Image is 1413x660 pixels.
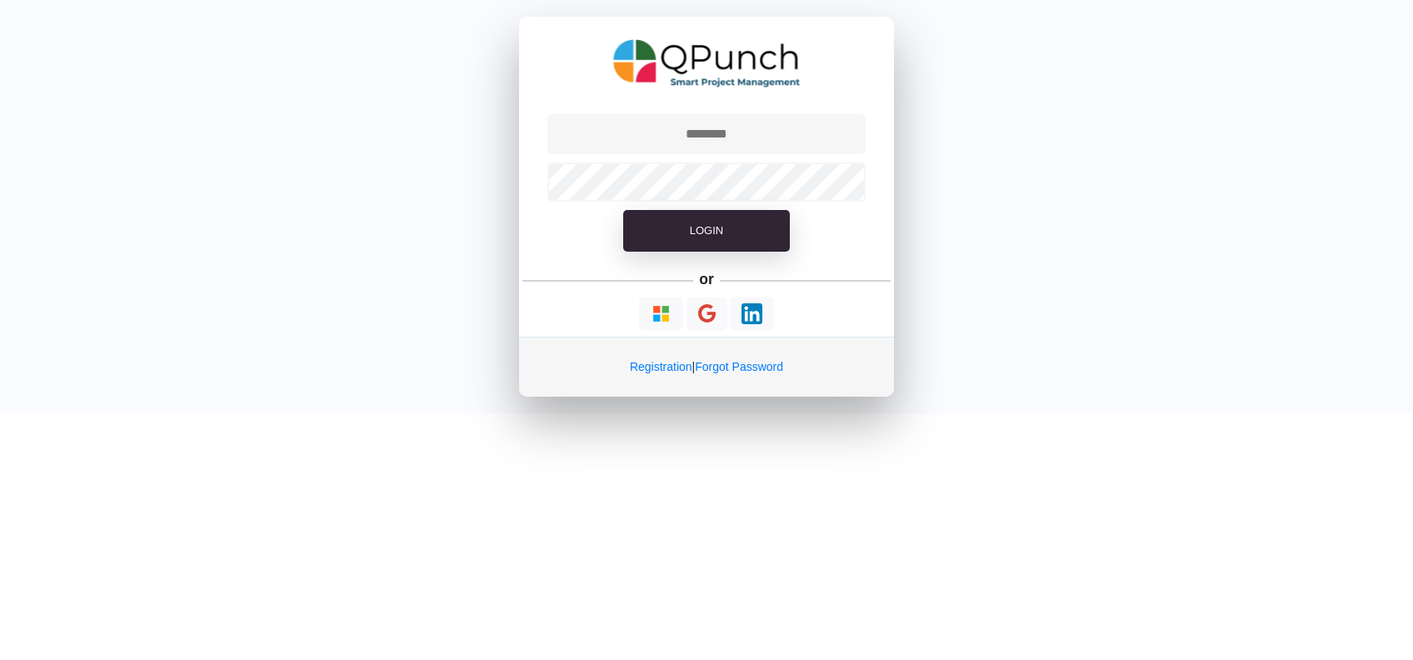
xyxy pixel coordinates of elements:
[690,224,723,237] span: Login
[623,210,790,252] button: Login
[697,268,717,292] h5: or
[613,33,801,93] img: QPunch
[741,303,762,324] img: Loading...
[730,297,774,330] button: Continue With LinkedIn
[639,297,683,330] button: Continue With Microsoft Azure
[519,337,894,397] div: |
[695,360,783,373] a: Forgot Password
[630,360,692,373] a: Registration
[651,303,672,324] img: Loading...
[687,297,727,332] button: Continue With Google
